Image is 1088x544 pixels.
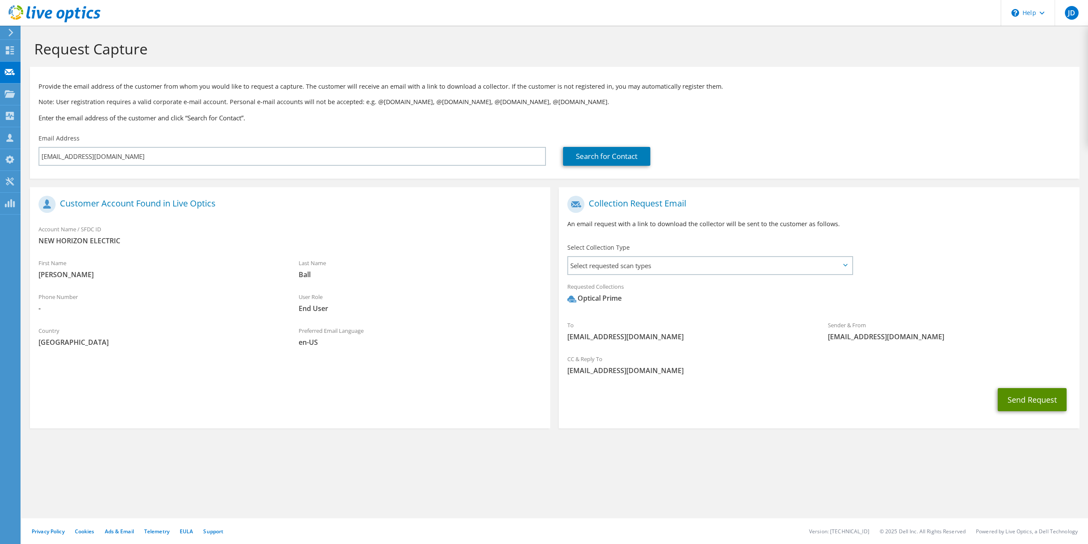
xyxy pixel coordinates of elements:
[567,219,1070,229] p: An email request with a link to download the collector will be sent to the customer as follows.
[819,316,1079,346] div: Sender & From
[32,528,65,535] a: Privacy Policy
[1065,6,1079,20] span: JD
[567,332,810,341] span: [EMAIL_ADDRESS][DOMAIN_NAME]
[39,304,282,313] span: -
[563,147,650,166] a: Search for Contact
[567,293,622,303] div: Optical Prime
[39,97,1071,107] p: Note: User registration requires a valid corporate e-mail account. Personal e-mail accounts will ...
[39,113,1071,123] h3: Enter the email address of the customer and click “Search for Contact”.
[559,316,819,346] div: To
[299,304,542,313] span: End User
[976,528,1078,535] li: Powered by Live Optics, a Dell Technology
[299,270,542,279] span: Ball
[39,236,542,245] span: NEW HORIZON ELECTRIC
[30,220,550,250] div: Account Name / SFDC ID
[30,288,290,317] div: Phone Number
[567,196,1066,213] h1: Collection Request Email
[180,528,193,535] a: EULA
[203,528,223,535] a: Support
[105,528,134,535] a: Ads & Email
[567,243,630,252] label: Select Collection Type
[1011,9,1019,17] svg: \n
[809,528,869,535] li: Version: [TECHNICAL_ID]
[30,254,290,284] div: First Name
[34,40,1071,58] h1: Request Capture
[828,332,1071,341] span: [EMAIL_ADDRESS][DOMAIN_NAME]
[144,528,169,535] a: Telemetry
[998,388,1067,411] button: Send Request
[290,322,550,351] div: Preferred Email Language
[559,350,1079,380] div: CC & Reply To
[39,134,80,143] label: Email Address
[290,288,550,317] div: User Role
[39,338,282,347] span: [GEOGRAPHIC_DATA]
[299,338,542,347] span: en-US
[39,82,1071,91] p: Provide the email address of the customer from whom you would like to request a capture. The cust...
[39,196,537,213] h1: Customer Account Found in Live Optics
[30,322,290,351] div: Country
[75,528,95,535] a: Cookies
[39,270,282,279] span: [PERSON_NAME]
[880,528,966,535] li: © 2025 Dell Inc. All Rights Reserved
[290,254,550,284] div: Last Name
[568,257,852,274] span: Select requested scan types
[567,366,1070,375] span: [EMAIL_ADDRESS][DOMAIN_NAME]
[559,278,1079,312] div: Requested Collections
